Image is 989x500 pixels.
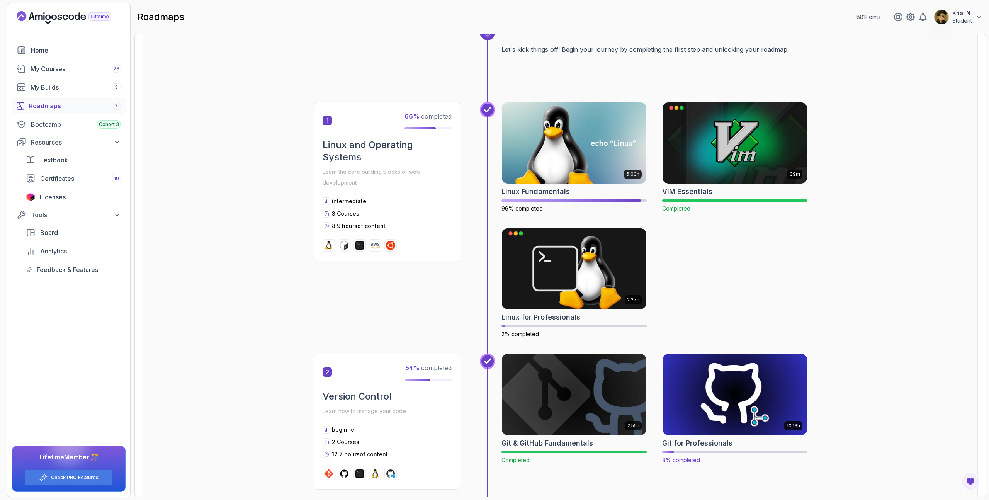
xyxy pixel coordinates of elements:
[323,390,452,403] h2: Version Control
[952,9,972,17] p: Khai N
[501,205,543,212] span: 96% completed
[386,241,395,250] img: ubuntu logo
[332,222,386,230] p: 8.9 hours of content
[386,469,395,478] img: codespaces logo
[323,167,452,188] p: Learn the core building blocks of web development
[340,469,349,478] img: github logo
[501,102,647,213] a: Linux Fundamentals card6.00hLinux Fundamentals96% completed
[12,208,126,222] button: Tools
[115,103,118,109] span: 7
[323,116,332,125] span: 1
[502,354,646,435] img: Git & GitHub Fundamentals card
[29,101,121,111] div: Roadmaps
[662,102,807,213] a: VIM Essentials card39mVIM EssentialsCompleted
[138,11,184,23] h2: roadmaps
[787,423,800,429] p: 10.13h
[340,241,349,250] img: bash logo
[12,117,126,132] a: bootcamp
[502,102,646,184] img: Linux Fundamentals card
[501,45,807,54] p: Let's kick things off! Begin your journey by completing the first step and unlocking your roadmap.
[627,423,639,429] p: 2.55h
[12,43,126,58] a: home
[324,241,333,250] img: linux logo
[323,139,452,163] h2: Linux and Operating Systems
[856,13,881,21] p: 881 Points
[21,225,126,240] a: board
[31,64,121,73] div: My Courses
[662,457,700,463] span: 8% completed
[501,312,580,323] h2: Linux for Professionals
[51,474,99,481] a: Check PRO Features
[501,457,530,463] span: Completed
[663,102,807,184] img: VIM Essentials card
[40,247,67,256] span: Analytics
[40,192,66,202] span: Licenses
[952,17,972,25] p: Student
[25,469,113,485] button: Check PRO Features
[662,186,712,197] h2: VIM Essentials
[404,112,420,120] span: 66 %
[21,171,126,186] a: certificates
[627,297,639,303] p: 2.27h
[21,243,126,259] a: analytics
[12,135,126,149] button: Resources
[21,189,126,205] a: licenses
[324,469,333,478] img: git logo
[502,228,646,310] img: Linux for Professionals card
[99,121,119,128] span: Cohort 3
[21,152,126,168] a: textbook
[31,120,121,129] div: Bootcamp
[40,228,58,237] span: Board
[12,80,126,95] a: builds
[31,138,121,147] div: Resources
[21,262,126,277] a: feedback
[370,241,380,250] img: aws logo
[17,11,129,24] a: Landing page
[332,210,359,217] span: 3 Courses
[662,205,690,212] span: Completed
[626,171,639,177] p: 6.00h
[934,9,983,25] button: user profile imageKhai NStudent
[961,472,980,491] button: Open Feedback Button
[355,469,364,478] img: terminal logo
[115,84,118,90] span: 3
[31,210,121,219] div: Tools
[40,155,68,165] span: Textbook
[405,364,420,372] span: 54 %
[332,197,366,205] p: intermediate
[31,46,121,55] div: Home
[501,438,593,449] h2: Git & GitHub Fundamentals
[113,66,119,72] span: 23
[501,228,647,338] a: Linux for Professionals card2.27hLinux for Professionals2% completed
[501,354,647,464] a: Git & GitHub Fundamentals card2.55hGit & GitHub FundamentalsCompleted
[790,171,800,177] p: 39m
[332,451,388,458] p: 12.7 hours of content
[659,352,811,437] img: Git for Professionals card
[370,469,380,478] img: linux logo
[355,241,364,250] img: terminal logo
[12,61,126,77] a: courses
[662,354,807,464] a: Git for Professionals card10.13hGit for Professionals8% completed
[31,83,121,92] div: My Builds
[934,10,949,24] img: user profile image
[40,174,74,183] span: Certificates
[662,438,732,449] h2: Git for Professionals
[404,112,452,120] span: completed
[26,193,35,201] img: jetbrains icon
[405,364,452,372] span: completed
[323,406,452,417] p: Learn how to manage your code
[12,98,126,114] a: roadmaps
[114,175,119,182] span: 10
[501,186,570,197] h2: Linux Fundamentals
[332,439,359,445] span: 2 Courses
[323,367,332,377] span: 2
[332,426,356,434] p: beginner
[501,331,539,337] span: 2% completed
[37,265,98,274] span: Feedback & Features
